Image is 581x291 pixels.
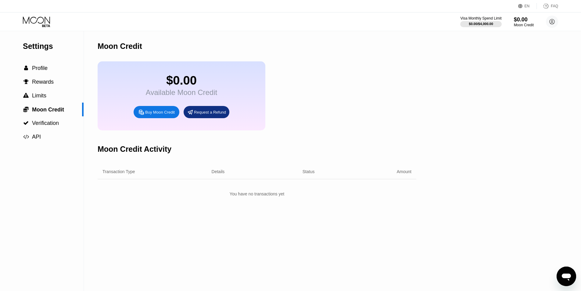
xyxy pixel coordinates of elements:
div: Buy Moon Credit [145,110,175,115]
span:  [23,134,29,140]
iframe: Кнопка запуска окна обмена сообщениями [557,267,576,286]
div: $0.00Moon Credit [514,16,534,27]
div: Visa Monthly Spend Limit [460,16,501,20]
span:  [23,106,29,112]
div:  [23,65,29,71]
div: Moon Credit [514,23,534,27]
div: Settings [23,42,84,51]
div: Visa Monthly Spend Limit$0.00/$4,000.00 [460,16,501,27]
div: Moon Credit [98,42,142,51]
div: $0.00 / $4,000.00 [469,22,493,26]
span: Verification [32,120,59,126]
span:  [24,65,28,71]
div: FAQ [551,4,558,8]
div: FAQ [537,3,558,9]
div: EN [518,3,537,9]
div: Request a Refund [194,110,226,115]
div: $0.00 [146,74,217,87]
div: Request a Refund [184,106,229,118]
span: Moon Credit [32,107,64,113]
span: Limits [32,93,46,99]
span:  [23,79,29,85]
span:  [23,93,29,98]
div: Details [212,169,225,174]
div: EN [525,4,530,8]
span: Profile [32,65,48,71]
div: Available Moon Credit [146,88,217,97]
div: Buy Moon Credit [134,106,179,118]
span: API [32,134,41,140]
div: $0.00 [514,16,534,23]
div: You have no transactions yet [98,188,416,199]
span: Rewards [32,79,54,85]
div: Moon Credit Activity [98,145,171,154]
span:  [23,120,29,126]
div: Status [303,169,315,174]
div: Transaction Type [102,169,135,174]
div: Amount [397,169,411,174]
